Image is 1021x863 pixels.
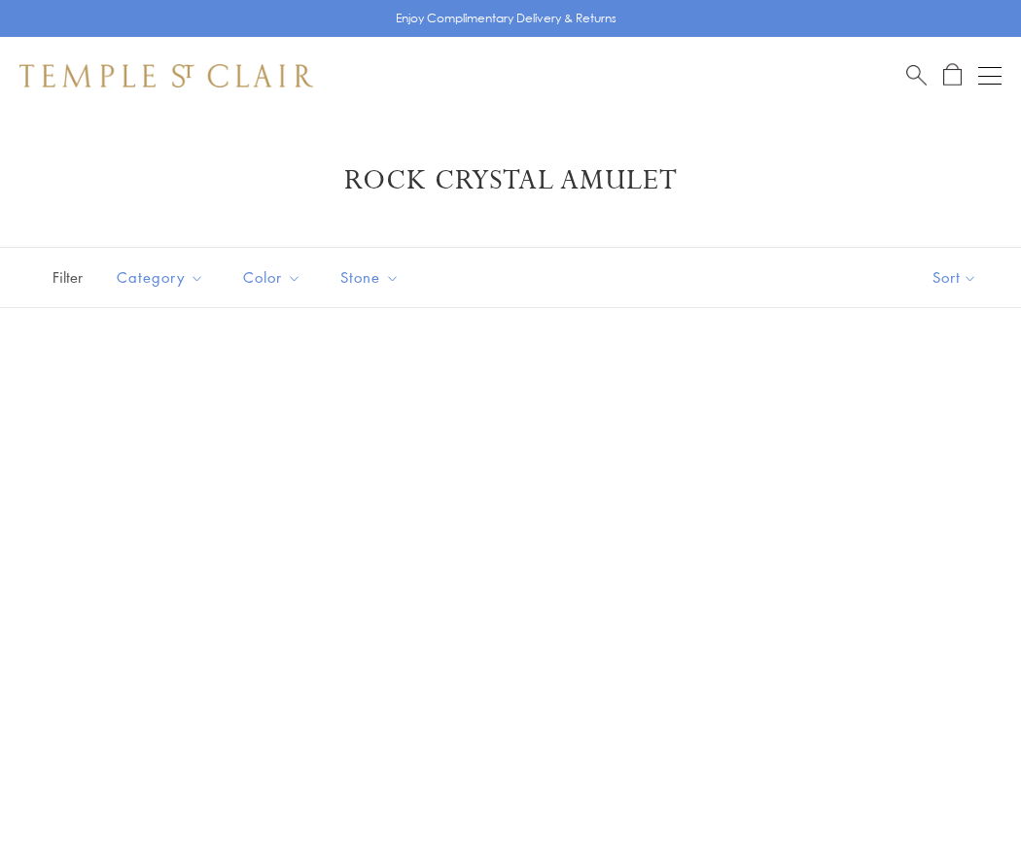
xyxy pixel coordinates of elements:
[943,63,962,87] a: Open Shopping Bag
[49,163,972,198] h1: Rock Crystal Amulet
[331,265,414,290] span: Stone
[229,256,316,299] button: Color
[906,63,927,87] a: Search
[396,9,616,28] p: Enjoy Complimentary Delivery & Returns
[978,64,1002,87] button: Open navigation
[19,64,313,87] img: Temple St. Clair
[326,256,414,299] button: Stone
[107,265,219,290] span: Category
[102,256,219,299] button: Category
[233,265,316,290] span: Color
[889,248,1021,307] button: Show sort by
